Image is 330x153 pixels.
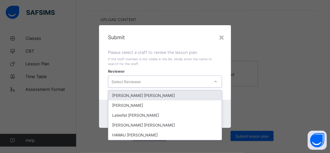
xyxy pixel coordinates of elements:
button: Open asap [308,131,327,150]
span: If the staff member is not visible in the list, kindly enter the name to search for the staff. [108,57,212,66]
div: [PERSON_NAME] [PERSON_NAME] [108,120,222,130]
div: × [219,32,225,42]
span: Reviewer [108,69,125,74]
span: Submit [108,34,222,40]
div: [PERSON_NAME] [108,100,222,110]
div: [PERSON_NAME] [PERSON_NAME] [108,91,222,100]
div: Select Reviewer [111,76,141,88]
div: Lateefat [PERSON_NAME] [108,110,222,120]
span: Please select a staff to review the lesson plan. [108,50,198,55]
div: HAWAU [PERSON_NAME] [108,130,222,140]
